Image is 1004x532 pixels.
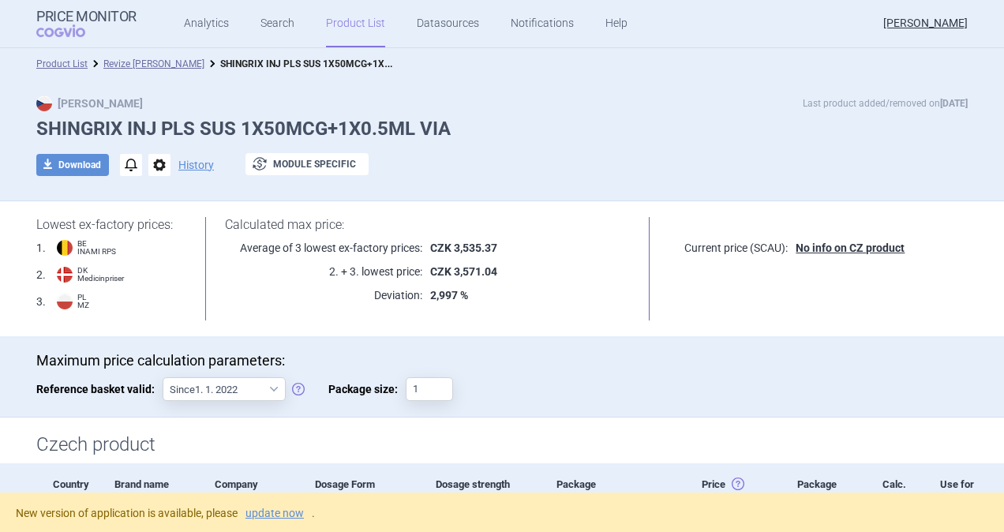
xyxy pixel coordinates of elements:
[669,240,788,256] p: Current price (SCAU):
[41,463,103,520] div: Country
[225,217,631,232] h1: Calculated max price:
[796,242,905,254] strong: No info on CZ product
[36,58,88,69] a: Product List
[204,56,394,72] li: SHINGRIX INJ PLS SUS 1X50MCG+1X0.5ML VIA
[36,267,46,283] span: 2 .
[220,55,430,70] strong: SHINGRIX INJ PLS SUS 1X50MCG+1X0.5ML VIA
[940,98,968,109] strong: [DATE]
[36,352,968,369] p: Maximum price calculation parameters:
[225,264,422,279] p: 2. + 3. lowest price:
[430,242,497,254] strong: CZK 3,535.37
[77,240,116,256] span: BE INAMI RPS
[163,377,286,401] select: Reference basket valid:
[36,294,46,309] span: 3 .
[178,159,214,170] button: History
[36,377,163,401] span: Reference basket valid:
[88,56,204,72] li: Revize Max Price
[245,153,369,175] button: Module specific
[57,240,73,256] img: Belgium
[225,240,422,256] p: Average of 3 lowest ex-factory prices:
[36,154,109,176] button: Download
[36,24,107,37] span: COGVIO
[424,463,545,520] div: Dosage strength
[846,463,927,520] div: Calc. Price
[430,289,468,302] strong: 2,997 %
[303,463,424,520] div: Dosage Form
[665,463,785,520] div: Price
[77,267,124,283] span: DK Medicinpriser
[406,377,453,401] input: Package size:
[103,58,204,69] a: Revize [PERSON_NAME]
[36,118,968,140] h1: SHINGRIX INJ PLS SUS 1X50MCG+1X0.5ML VIA
[57,267,73,283] img: Denmark
[245,508,304,519] a: update now
[36,56,88,72] li: Product List
[203,463,303,520] div: Company
[36,240,46,256] span: 1 .
[430,265,497,278] strong: CZK 3,571.04
[926,463,982,520] div: Use for calc.
[36,217,185,232] h1: Lowest ex-factory prices:
[36,433,968,456] h1: Czech product
[545,463,665,520] div: Package
[57,294,73,309] img: Poland
[103,463,203,520] div: Brand name
[36,96,52,111] img: CZ
[328,377,406,401] span: Package size:
[803,96,968,111] p: Last product added/removed on
[36,97,143,110] strong: [PERSON_NAME]
[36,9,137,24] strong: Price Monitor
[785,463,846,520] div: Package for calc.
[225,287,422,303] p: Deviation:
[77,294,89,309] span: PL MZ
[16,507,315,519] span: New version of application is available, please .
[36,9,137,39] a: Price MonitorCOGVIO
